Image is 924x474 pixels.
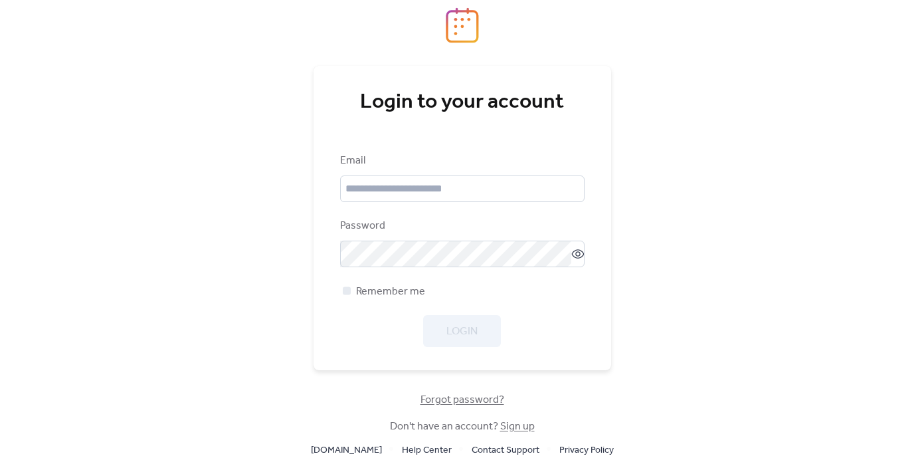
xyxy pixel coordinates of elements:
a: Help Center [402,441,452,458]
a: [DOMAIN_NAME] [311,441,382,458]
span: Privacy Policy [559,443,614,459]
img: logo [446,7,479,43]
span: [DOMAIN_NAME] [311,443,382,459]
a: Forgot password? [420,396,504,404]
a: Sign up [500,416,535,437]
span: Forgot password? [420,392,504,408]
div: Email [340,153,582,169]
a: Contact Support [472,441,539,458]
span: Remember me [356,284,425,300]
span: Help Center [402,443,452,459]
div: Password [340,218,582,234]
a: Privacy Policy [559,441,614,458]
span: Don't have an account? [390,419,535,435]
span: Contact Support [472,443,539,459]
div: Login to your account [340,89,585,116]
